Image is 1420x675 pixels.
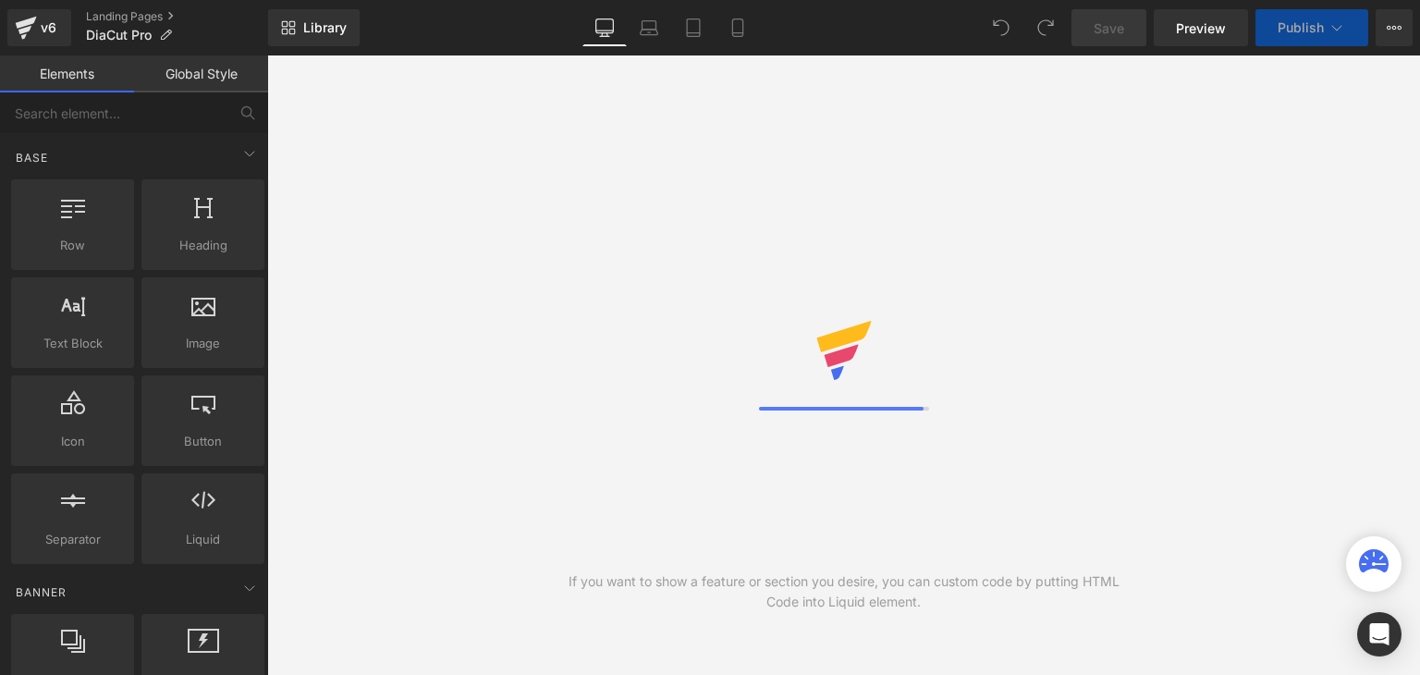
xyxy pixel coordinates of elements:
span: Row [17,236,129,255]
span: DiaCut Pro [86,28,152,43]
a: Mobile [716,9,760,46]
a: New Library [268,9,360,46]
div: If you want to show a feature or section you desire, you can custom code by putting HTML Code int... [556,571,1132,612]
span: Publish [1278,20,1324,35]
span: Library [303,19,347,36]
button: Redo [1027,9,1064,46]
span: Base [14,149,50,166]
a: Landing Pages [86,9,268,24]
span: Preview [1176,18,1226,38]
span: Separator [17,530,129,549]
button: More [1376,9,1413,46]
div: Open Intercom Messenger [1357,612,1402,657]
span: Button [147,432,259,451]
a: Laptop [627,9,671,46]
span: Banner [14,583,68,601]
span: Save [1094,18,1124,38]
a: Preview [1154,9,1248,46]
span: Image [147,334,259,353]
a: v6 [7,9,71,46]
button: Undo [983,9,1020,46]
span: Liquid [147,530,259,549]
button: Publish [1255,9,1368,46]
div: v6 [37,16,60,40]
a: Desktop [582,9,627,46]
span: Text Block [17,334,129,353]
span: Icon [17,432,129,451]
span: Heading [147,236,259,255]
a: Tablet [671,9,716,46]
a: Global Style [134,55,268,92]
